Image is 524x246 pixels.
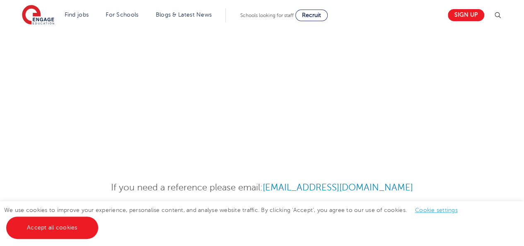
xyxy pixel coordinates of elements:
[263,183,413,192] a: [EMAIL_ADDRESS][DOMAIN_NAME]
[448,9,484,21] a: Sign up
[59,180,465,195] p: If you need a reference please email:
[65,12,89,18] a: Find jobs
[22,5,54,26] img: Engage Education
[295,10,328,21] a: Recruit
[415,207,458,213] a: Cookie settings
[106,12,138,18] a: For Schools
[240,12,294,18] span: Schools looking for staff
[6,217,98,239] a: Accept all cookies
[4,207,466,231] span: We use cookies to improve your experience, personalise content, and analyse website traffic. By c...
[302,12,321,18] span: Recruit
[156,12,212,18] a: Blogs & Latest News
